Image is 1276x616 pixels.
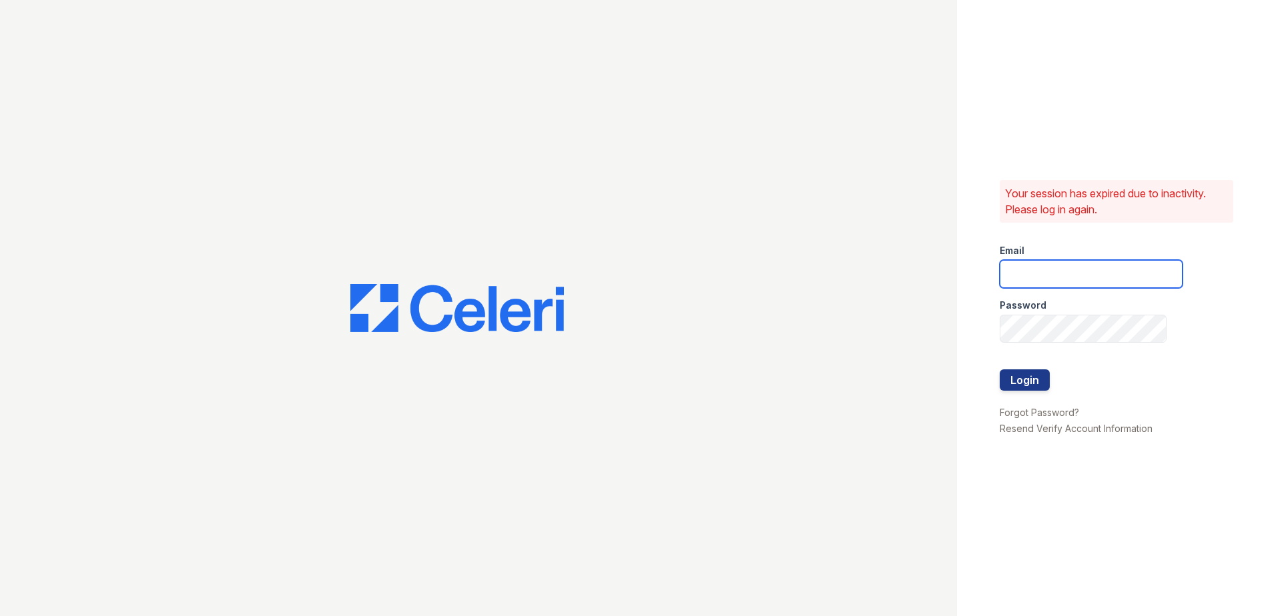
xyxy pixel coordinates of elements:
a: Resend Verify Account Information [1000,423,1153,434]
label: Password [1000,299,1046,312]
button: Login [1000,369,1050,391]
label: Email [1000,244,1024,257]
img: CE_Logo_Blue-a8612792a0a2168367f1c8372b55b34899dd931a85d93a1a3d3e32e68fde9ad4.png [350,284,564,332]
p: Your session has expired due to inactivity. Please log in again. [1005,185,1228,217]
a: Forgot Password? [1000,407,1079,418]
